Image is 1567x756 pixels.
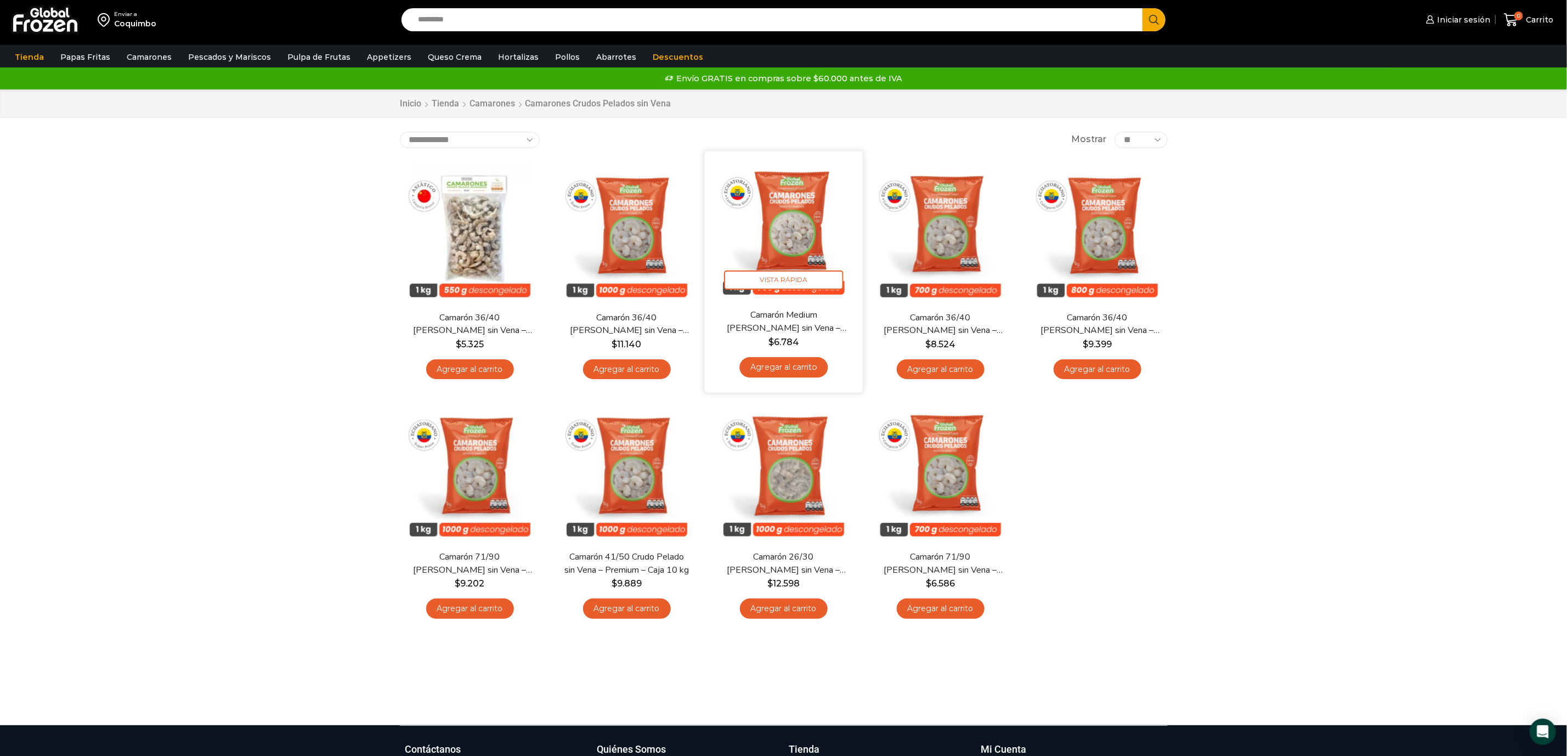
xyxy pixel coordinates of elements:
[469,98,516,110] a: Camarones
[925,339,931,349] span: $
[925,339,955,349] bdi: 8.524
[767,578,800,589] bdi: 12.598
[400,98,422,110] a: Inicio
[400,98,671,110] nav: Breadcrumb
[1083,339,1088,349] span: $
[1034,312,1160,337] a: Camarón 36/40 [PERSON_NAME] sin Vena – Gold – Caja 10 kg
[550,47,585,67] a: Pollos
[591,47,642,67] a: Abarrotes
[563,551,689,576] a: Camarón 41/50 Crudo Pelado sin Vena – Premium – Caja 10 kg
[767,578,773,589] span: $
[720,309,847,335] a: Camarón Medium [PERSON_NAME] sin Vena – Silver – Caja 10 kg
[456,339,484,349] bdi: 5.325
[1071,133,1106,146] span: Mostrar
[406,312,533,337] a: Camarón 36/40 [PERSON_NAME] sin Vena – Bronze – Caja 10 kg
[426,359,514,380] a: Agregar al carrito: “Camarón 36/40 Crudo Pelado sin Vena - Bronze - Caja 10 kg”
[768,336,773,347] span: $
[926,578,955,589] bdi: 6.586
[1501,7,1556,33] a: 0 Carrito
[455,578,485,589] bdi: 9.202
[583,599,671,619] a: Agregar al carrito: “Camarón 41/50 Crudo Pelado sin Vena - Premium - Caja 10 kg”
[739,357,828,377] a: Agregar al carrito: “Camarón Medium Crudo Pelado sin Vena - Silver - Caja 10 kg”
[877,312,1003,337] a: Camarón 36/40 [PERSON_NAME] sin Vena – Silver – Caja 10 kg
[1530,719,1556,745] div: Open Intercom Messenger
[121,47,177,67] a: Camarones
[455,578,461,589] span: $
[740,599,828,619] a: Agregar al carrito: “Camarón 26/30 Crudo Pelado sin Vena - Super Prime - Caja 10 kg”
[183,47,276,67] a: Pescados y Mariscos
[282,47,356,67] a: Pulpa de Frutas
[926,578,931,589] span: $
[114,10,156,18] div: Enviar a
[1142,8,1166,31] button: Search button
[612,339,642,349] bdi: 11.140
[361,47,417,67] a: Appetizers
[612,339,618,349] span: $
[724,270,843,290] span: Vista Rápida
[1523,14,1553,25] span: Carrito
[55,47,116,67] a: Papas Fritas
[456,339,461,349] span: $
[897,359,985,380] a: Agregar al carrito: “Camarón 36/40 Crudo Pelado sin Vena - Silver - Caja 10 kg”
[768,336,799,347] bdi: 6.784
[432,98,460,110] a: Tienda
[406,551,533,576] a: Camarón 71/90 [PERSON_NAME] sin Vena – Super Prime – Caja 10 kg
[612,578,642,589] bdi: 9.889
[612,578,617,589] span: $
[422,47,487,67] a: Queso Crema
[877,551,1003,576] a: Camarón 71/90 [PERSON_NAME] sin Vena – Silver – Caja 10 kg
[9,47,49,67] a: Tienda
[583,359,671,380] a: Agregar al carrito: “Camarón 36/40 Crudo Pelado sin Vena - Super Prime - Caja 10 kg”
[897,599,985,619] a: Agregar al carrito: “Camarón 71/90 Crudo Pelado sin Vena - Silver - Caja 10 kg”
[493,47,544,67] a: Hortalizas
[647,47,709,67] a: Descuentos
[1423,9,1490,31] a: Iniciar sesión
[426,599,514,619] a: Agregar al carrito: “Camarón 71/90 Crudo Pelado sin Vena - Super Prime - Caja 10 kg”
[1083,339,1112,349] bdi: 9.399
[563,312,689,337] a: Camarón 36/40 [PERSON_NAME] sin Vena – Super Prime – Caja 10 kg
[98,10,114,29] img: address-field-icon.svg
[1054,359,1141,380] a: Agregar al carrito: “Camarón 36/40 Crudo Pelado sin Vena - Gold - Caja 10 kg”
[1434,14,1490,25] span: Iniciar sesión
[1514,12,1523,20] span: 0
[720,551,846,576] a: Camarón 26/30 [PERSON_NAME] sin Vena – Super Prime – Caja 10 kg
[114,18,156,29] div: Coquimbo
[525,98,671,109] h1: Camarones Crudos Pelados sin Vena
[400,132,540,148] select: Pedido de la tienda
